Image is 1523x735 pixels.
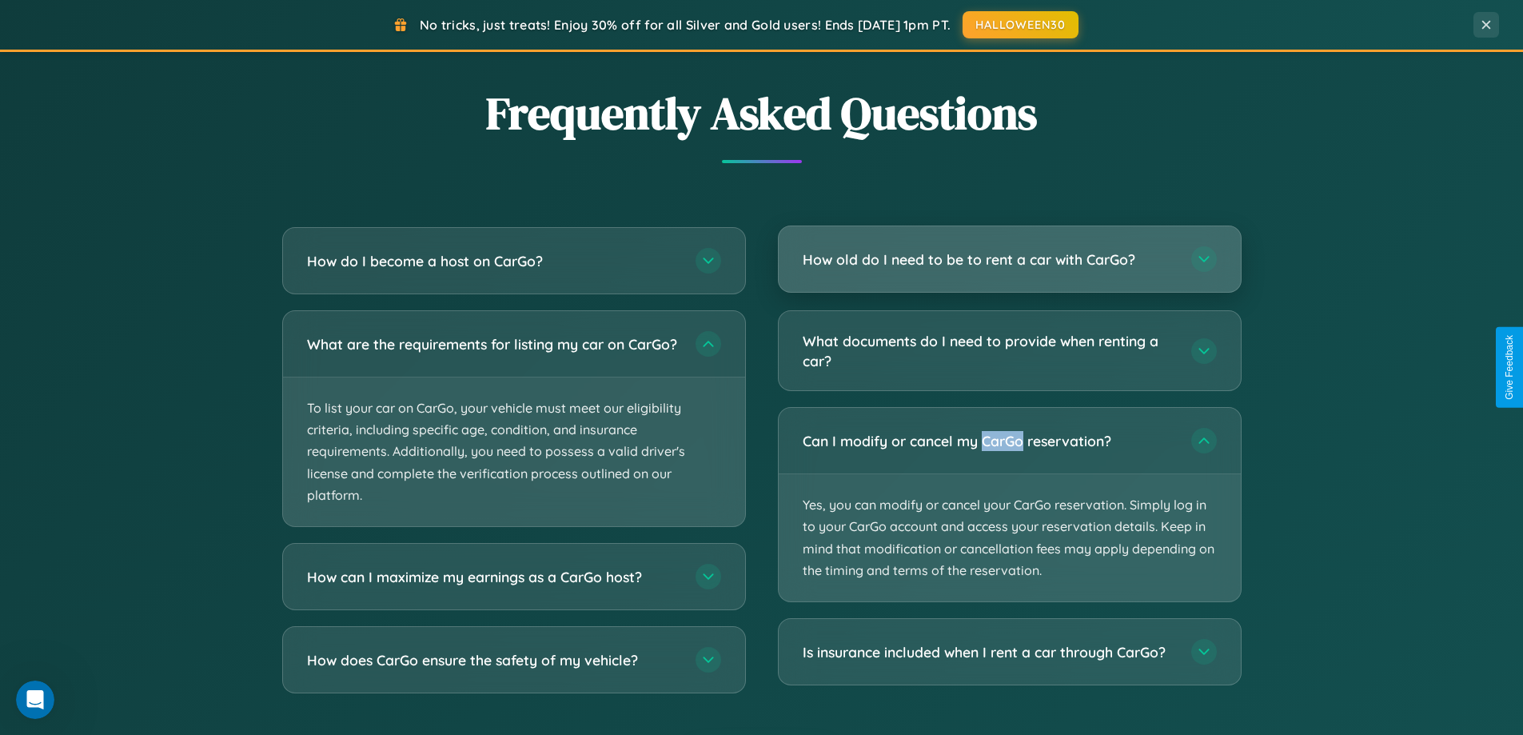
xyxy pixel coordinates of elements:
[1504,335,1515,400] div: Give Feedback
[283,377,745,526] p: To list your car on CarGo, your vehicle must meet our eligibility criteria, including specific ag...
[803,642,1175,662] h3: Is insurance included when I rent a car through CarGo?
[803,331,1175,370] h3: What documents do I need to provide when renting a car?
[420,17,951,33] span: No tricks, just treats! Enjoy 30% off for all Silver and Gold users! Ends [DATE] 1pm PT.
[963,11,1078,38] button: HALLOWEEN30
[307,251,680,271] h3: How do I become a host on CarGo?
[307,334,680,354] h3: What are the requirements for listing my car on CarGo?
[803,250,1175,270] h3: How old do I need to be to rent a car with CarGo?
[307,650,680,670] h3: How does CarGo ensure the safety of my vehicle?
[16,681,54,719] iframe: Intercom live chat
[779,474,1241,601] p: Yes, you can modify or cancel your CarGo reservation. Simply log in to your CarGo account and acc...
[307,567,680,587] h3: How can I maximize my earnings as a CarGo host?
[803,431,1175,451] h3: Can I modify or cancel my CarGo reservation?
[282,82,1242,144] h2: Frequently Asked Questions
